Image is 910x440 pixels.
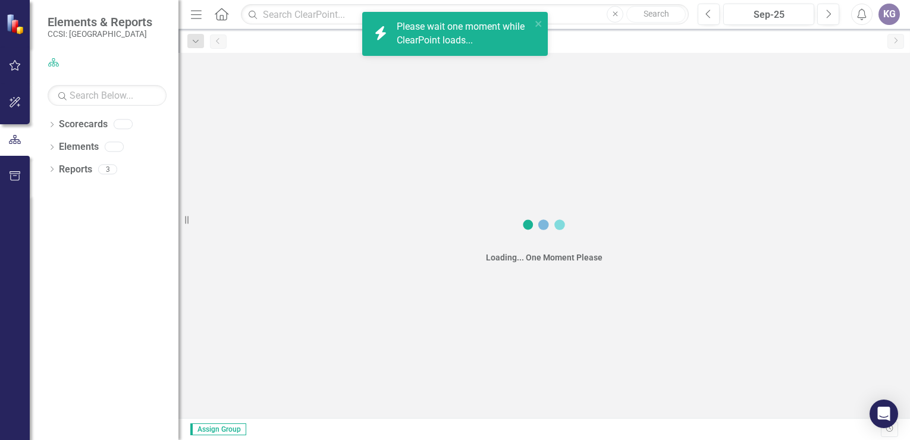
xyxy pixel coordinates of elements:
[644,9,669,18] span: Search
[190,423,246,435] span: Assign Group
[48,29,152,39] small: CCSI: [GEOGRAPHIC_DATA]
[723,4,814,25] button: Sep-25
[870,400,898,428] div: Open Intercom Messenger
[6,13,27,34] img: ClearPoint Strategy
[59,163,92,177] a: Reports
[878,4,900,25] button: KG
[48,15,152,29] span: Elements & Reports
[397,20,531,48] div: Please wait one moment while ClearPoint loads...
[98,164,117,174] div: 3
[626,6,686,23] button: Search
[486,252,603,263] div: Loading... One Moment Please
[59,118,108,131] a: Scorecards
[59,140,99,154] a: Elements
[241,4,689,25] input: Search ClearPoint...
[48,85,167,106] input: Search Below...
[727,8,810,22] div: Sep-25
[535,17,543,30] button: close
